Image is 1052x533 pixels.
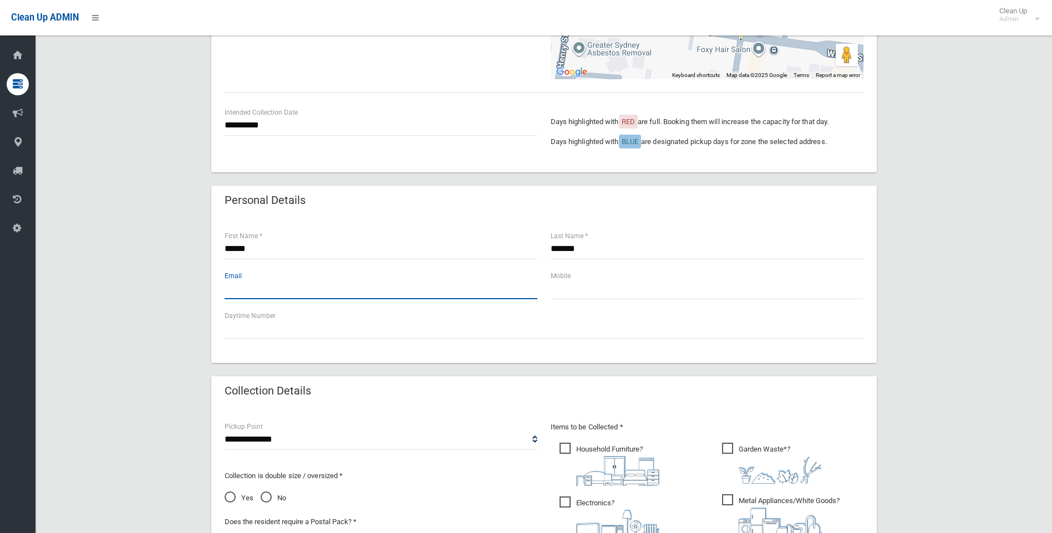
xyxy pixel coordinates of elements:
button: Drag Pegman onto the map to open Street View [836,44,858,66]
a: Report a map error [816,72,860,78]
i: ? [739,445,822,484]
img: aa9efdbe659d29b613fca23ba79d85cb.png [576,456,659,486]
span: BLUE [622,137,638,146]
a: Terms (opens in new tab) [794,72,809,78]
span: RED [622,117,635,126]
label: Does the resident require a Postal Pack? * [225,515,357,529]
p: Items to be Collected * [551,421,863,434]
p: Days highlighted with are full. Booking them will increase the capacity for that day. [551,115,863,129]
small: Admin [999,15,1027,23]
span: Yes [225,491,253,505]
a: Open this area in Google Maps (opens a new window) [553,65,590,79]
header: Personal Details [211,189,319,211]
span: Garden Waste* [722,443,822,484]
img: 4fd8a5c772b2c999c83690221e5242e0.png [739,456,822,484]
span: No [261,491,286,505]
span: Map data ©2025 Google [726,72,787,78]
p: Collection is double size / oversized * [225,469,537,483]
p: Days highlighted with are designated pickup days for zone the selected address. [551,135,863,148]
i: ? [576,445,659,486]
span: Household Furniture [560,443,659,486]
header: Collection Details [211,380,324,402]
button: Keyboard shortcuts [672,71,720,79]
span: Clean Up [994,7,1038,23]
img: Google [553,65,590,79]
span: Clean Up ADMIN [11,12,79,23]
